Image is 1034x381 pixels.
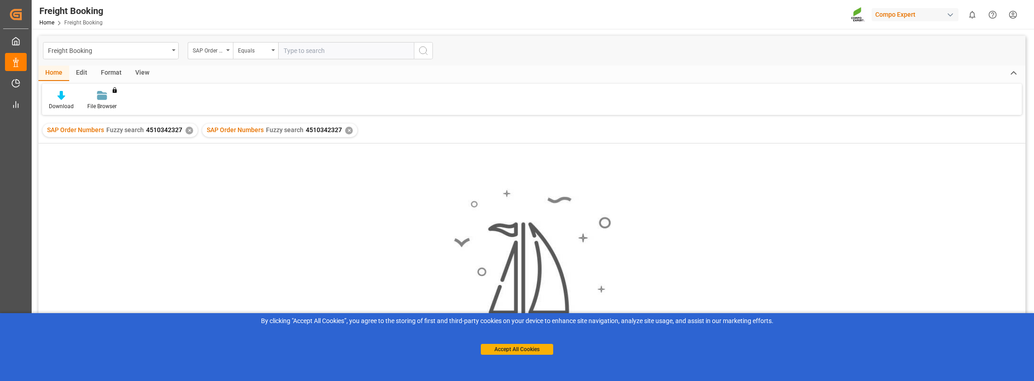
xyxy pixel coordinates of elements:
[193,44,223,55] div: SAP Order Numbers
[238,44,269,55] div: Equals
[233,42,278,59] button: open menu
[47,126,104,133] span: SAP Order Numbers
[962,5,982,25] button: show 0 new notifications
[49,102,74,110] div: Download
[453,189,611,341] img: smooth_sailing.jpeg
[188,42,233,59] button: open menu
[278,42,414,59] input: Type to search
[39,4,103,18] div: Freight Booking
[94,66,128,81] div: Format
[185,127,193,134] div: ✕
[851,7,865,23] img: Screenshot%202023-09-29%20at%2010.02.21.png_1712312052.png
[306,126,342,133] span: 4510342327
[345,127,353,134] div: ✕
[43,42,179,59] button: open menu
[39,19,54,26] a: Home
[106,126,144,133] span: Fuzzy search
[48,44,169,56] div: Freight Booking
[481,344,553,355] button: Accept All Cookies
[69,66,94,81] div: Edit
[872,6,962,23] button: Compo Expert
[38,66,69,81] div: Home
[414,42,433,59] button: search button
[266,126,304,133] span: Fuzzy search
[872,8,958,21] div: Compo Expert
[207,126,264,133] span: SAP Order Numbers
[146,126,182,133] span: 4510342327
[128,66,156,81] div: View
[982,5,1003,25] button: Help Center
[6,316,1028,326] div: By clicking "Accept All Cookies”, you agree to the storing of first and third-party cookies on yo...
